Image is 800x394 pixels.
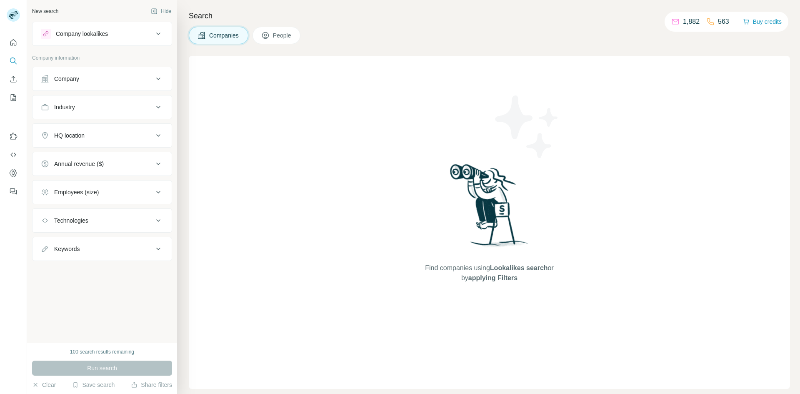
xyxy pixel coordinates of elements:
div: Keywords [54,245,80,253]
div: Technologies [54,216,88,225]
button: My lists [7,90,20,105]
span: applying Filters [468,274,517,281]
button: Keywords [32,239,172,259]
button: Employees (size) [32,182,172,202]
div: Company lookalikes [56,30,108,38]
button: Search [7,53,20,68]
button: HQ location [32,125,172,146]
div: HQ location [54,131,85,140]
span: Lookalikes search [490,264,548,271]
button: Company lookalikes [32,24,172,44]
button: Buy credits [743,16,782,28]
div: Annual revenue ($) [54,160,104,168]
button: Quick start [7,35,20,50]
button: Company [32,69,172,89]
button: Enrich CSV [7,72,20,87]
span: Companies [209,31,240,40]
div: Employees (size) [54,188,99,196]
span: People [273,31,292,40]
div: Company [54,75,79,83]
button: Share filters [131,381,172,389]
button: Use Surfe on LinkedIn [7,129,20,144]
p: Company information [32,54,172,62]
button: Annual revenue ($) [32,154,172,174]
span: Find companies using or by [422,263,556,283]
button: Feedback [7,184,20,199]
p: 1,882 [683,17,700,27]
button: Use Surfe API [7,147,20,162]
div: Industry [54,103,75,111]
button: Save search [72,381,115,389]
h4: Search [189,10,790,22]
button: Technologies [32,211,172,231]
img: Surfe Illustration - Stars [490,89,565,164]
button: Clear [32,381,56,389]
button: Hide [145,5,177,18]
div: New search [32,8,58,15]
p: 563 [718,17,729,27]
div: 100 search results remaining [70,348,134,356]
button: Dashboard [7,166,20,181]
button: Industry [32,97,172,117]
img: Surfe Illustration - Woman searching with binoculars [446,162,533,255]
